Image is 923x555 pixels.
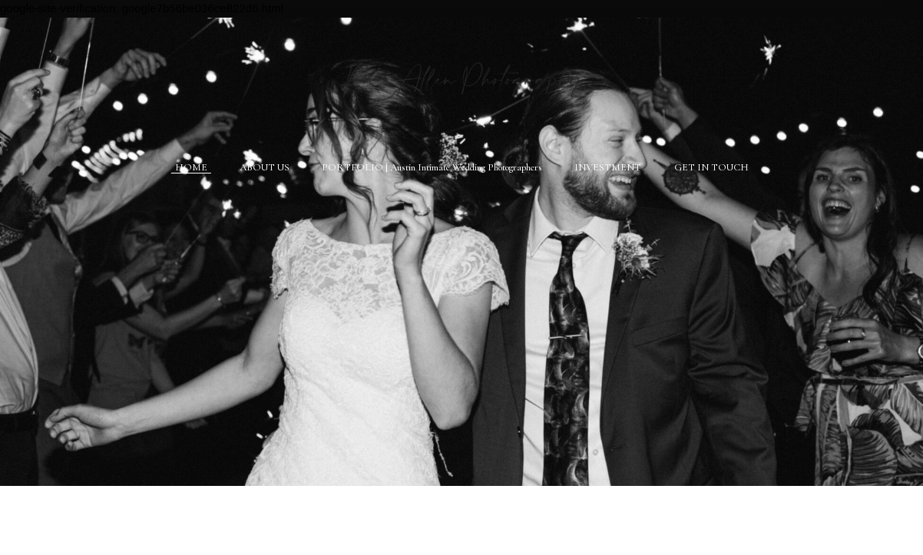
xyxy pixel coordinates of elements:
a: PORTFOLIO | Austin Intimate Wedding Photographers [322,161,542,173]
a: INVESTMENT [574,161,641,173]
img: Rae Allen Photography [317,28,606,119]
a: GET IN TOUCH [674,161,749,173]
a: HOME [175,161,207,173]
a: ABOUT US [240,161,289,173]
